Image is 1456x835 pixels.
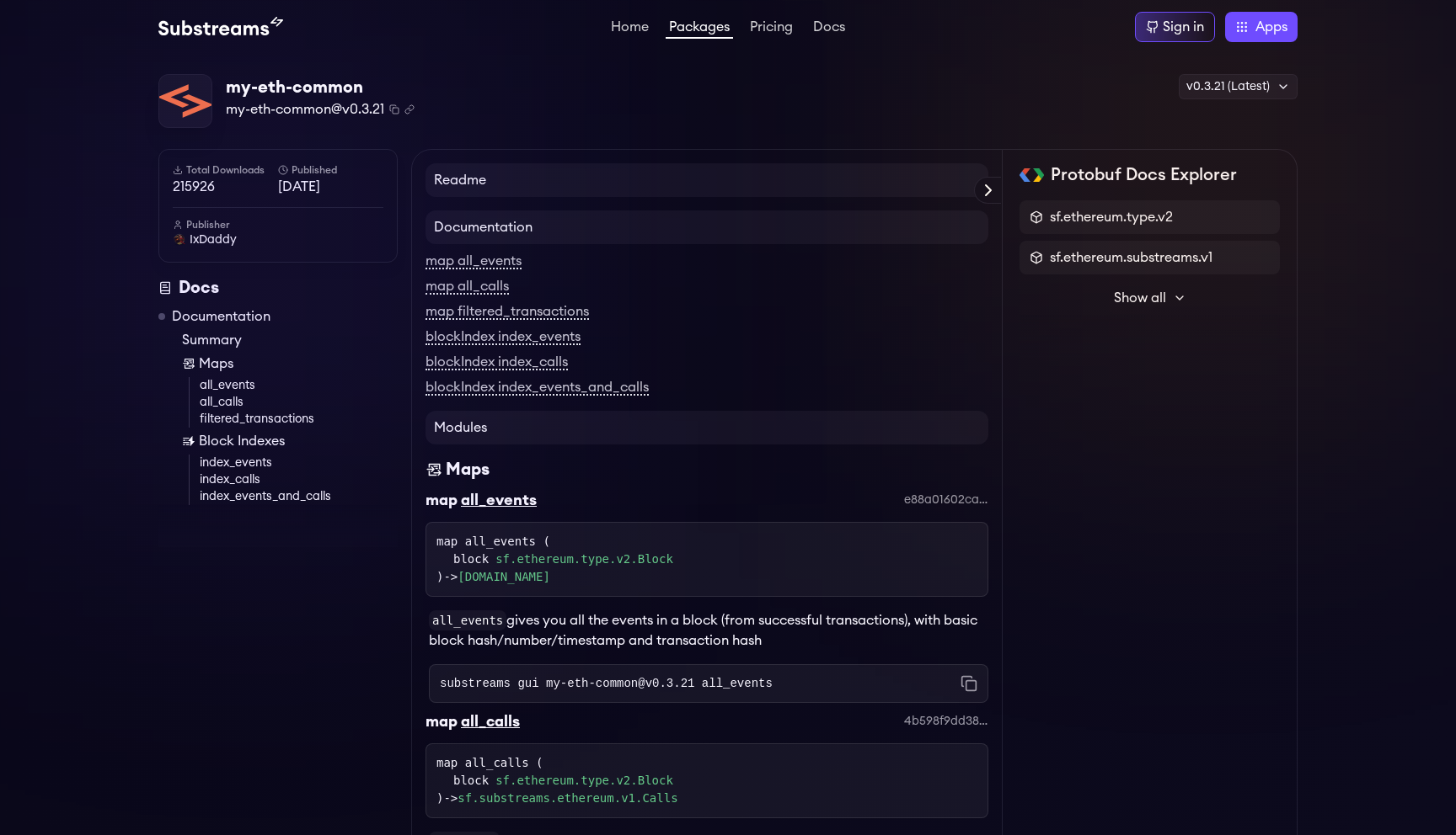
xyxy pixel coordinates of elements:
[904,492,988,508] div: e88a01602ca56b4008e4d7e0d0b995ef52c7e6e9
[446,458,490,481] div: Maps
[173,177,278,197] span: 215926
[443,791,677,805] span: ->
[458,791,677,805] a: sf.substreams.ethereum.v1.Calls
[436,754,977,807] div: map all_calls ( )
[426,380,649,396] a: blockIndex index_events_and_calls
[426,488,458,512] div: map
[158,276,398,300] div: Docs
[182,330,398,350] a: Summary
[182,431,398,451] a: Block Indexes
[226,76,415,99] div: my-eth-common
[458,570,550,583] a: [DOMAIN_NAME]
[1020,281,1280,315] button: Show all
[426,411,988,444] h4: Modules
[453,550,977,568] div: block
[426,330,581,345] a: blockIndex index_events
[810,20,848,37] a: Docs
[453,772,977,790] div: block
[1050,247,1212,268] span: sf.ethereum.substreams.v1
[1179,74,1298,99] div: v0.3.21 (Latest)
[426,710,458,733] div: map
[1163,17,1204,37] div: Sign in
[461,488,537,512] div: all_events
[278,177,383,197] span: [DATE]
[426,458,442,481] img: Maps icon
[426,210,988,244] h4: Documentation
[182,434,195,448] img: Block Index icon
[159,75,211,127] img: Package Logo
[173,218,383,231] h6: Publisher
[278,163,383,177] h6: Published
[404,104,415,114] button: Copy .spkg link to clipboard
[429,610,988,651] p: gives you all the events in a block (from successful transactions), with basic block hash/number/...
[1050,207,1173,227] span: sf.ethereum.type.v2
[200,471,398,488] a: index_calls
[747,20,796,37] a: Pricing
[426,279,509,295] a: map all_calls
[172,306,270,327] a: Documentation
[200,411,398,428] a: filtered_transactions
[443,570,549,583] span: ->
[426,254,522,269] a: map all_events
[429,610,506,630] code: all_events
[904,713,988,730] div: 4b598f9dd3880431288fef2a2d000b7331468654
[389,104,399,114] button: Copy package name and version
[200,488,398,505] a: index_events_and_calls
[226,99,384,120] span: my-eth-common@v0.3.21
[426,163,988,197] h4: Readme
[1051,163,1237,187] h2: Protobuf Docs Explorer
[182,354,398,374] a: Maps
[666,20,733,39] a: Packages
[495,550,673,568] a: sf.ethereum.type.v2.Block
[173,233,186,247] img: User Avatar
[426,355,568,370] a: blockIndex index_calls
[1114,288,1166,308] span: Show all
[608,20,652,37] a: Home
[1255,17,1287,37] span: Apps
[461,710,520,733] div: all_calls
[1020,168,1044,182] img: Protobuf
[440,675,773,692] code: substreams gui my-eth-common@v0.3.21 all_events
[961,675,977,692] button: Copy command to clipboard
[173,231,383,248] a: IxDaddy
[190,231,237,248] span: IxDaddy
[173,163,278,177] h6: Total Downloads
[495,772,673,790] a: sf.ethereum.type.v2.Block
[200,455,398,471] a: index_events
[158,17,283,37] img: Substream's logo
[200,394,398,411] a: all_calls
[426,305,589,320] a: map filtered_transactions
[182,357,195,370] img: Map icon
[1135,12,1215,42] a: Sign in
[200,377,398,394] a: all_events
[436,533,977,586] div: map all_events ( )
